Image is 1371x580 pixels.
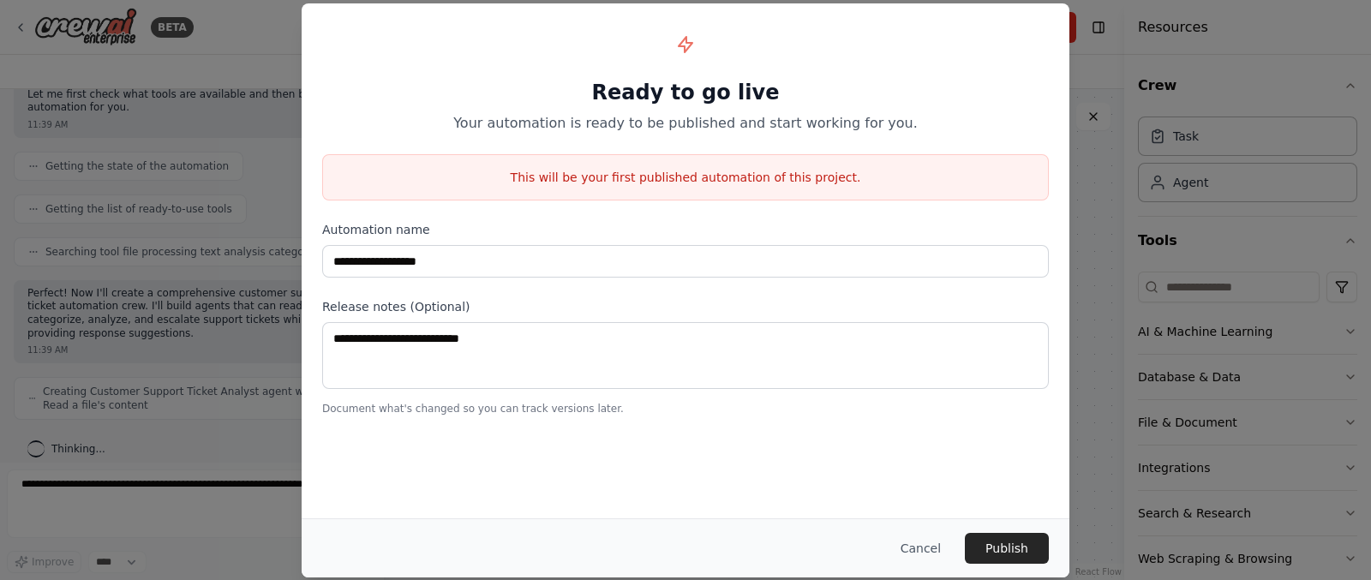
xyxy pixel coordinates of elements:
p: This will be your first published automation of this project. [323,169,1048,186]
button: Cancel [887,533,955,564]
label: Automation name [322,221,1049,238]
button: Publish [965,533,1049,564]
h1: Ready to go live [322,79,1049,106]
label: Release notes (Optional) [322,298,1049,315]
p: Document what's changed so you can track versions later. [322,402,1049,416]
p: Your automation is ready to be published and start working for you. [322,113,1049,134]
